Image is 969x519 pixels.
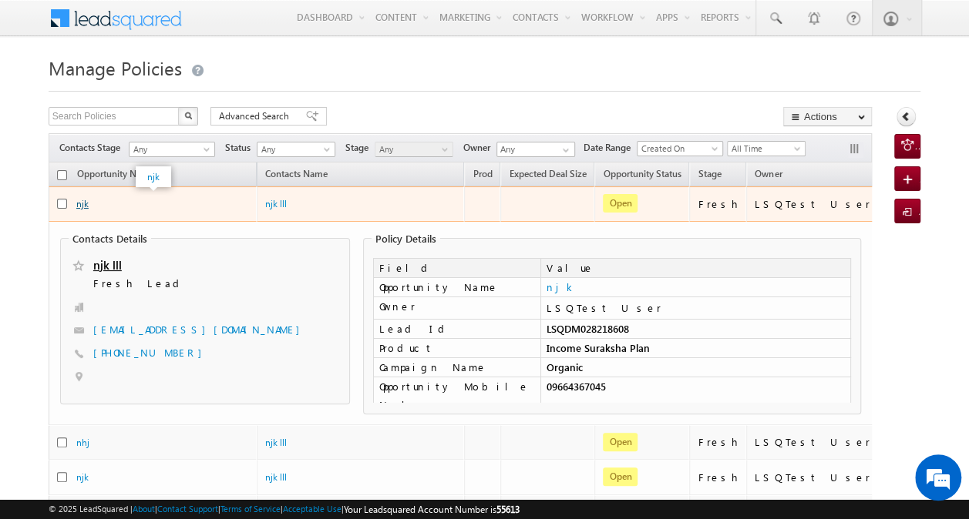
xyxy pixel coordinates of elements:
[755,470,870,484] div: LSQTest User
[501,166,594,186] a: Expected Deal Size
[727,141,806,156] a: All Time
[373,339,540,358] td: Product
[375,142,449,156] span: Any
[540,358,851,377] td: Organic
[265,471,287,483] a: njk lll
[57,170,67,180] input: Check all records
[547,301,845,315] div: LSQTest User
[373,258,540,278] td: Field
[554,142,574,158] a: Show All Items
[540,320,851,339] td: LSQDM028218608
[69,233,151,245] legend: Contacts Details
[147,171,160,182] a: njk
[698,168,721,179] span: Stage
[220,504,281,514] a: Terms of Service
[473,168,492,179] span: Prod
[345,141,375,155] span: Stage
[698,470,739,484] div: Fresh
[540,339,851,358] td: Income Suraksha Plan
[93,323,308,336] a: [EMAIL_ADDRESS][DOMAIN_NAME]
[77,168,154,179] span: Opportunity Name
[59,141,126,155] span: Contacts Stage
[496,504,520,515] span: 55613
[257,142,331,156] span: Any
[184,112,192,119] img: Search
[373,377,540,415] td: Opportunity Mobile Number
[257,166,335,186] span: Contacts Name
[49,55,182,80] span: Manage Policies
[509,168,586,179] span: Expected Deal Size
[698,197,739,211] div: Fresh
[728,142,801,156] span: All Time
[755,197,870,211] div: LSQTest User
[540,377,851,415] td: 09664367045
[157,504,218,514] a: Contact Support
[225,141,257,155] span: Status
[76,198,89,209] a: njk
[547,280,577,293] a: njk
[375,142,453,157] a: Any
[93,257,122,273] a: njk lll
[373,320,540,339] td: Lead Id
[637,141,723,156] a: Created On
[638,142,718,156] span: Created On
[603,433,638,451] span: Open
[755,435,870,449] div: LSQTest User
[603,467,638,486] span: Open
[93,276,269,292] span: Fresh Lead
[129,142,215,157] a: Any
[603,194,638,213] span: Open
[373,358,540,377] td: Campaign Name
[698,435,739,449] div: Fresh
[49,502,520,517] span: © 2025 LeadSquared | | | | |
[93,346,210,359] a: [PHONE_NUMBER]
[344,504,520,515] span: Your Leadsquared Account Number is
[219,109,294,123] span: Advanced Search
[257,142,335,157] a: Any
[265,437,287,448] a: njk lll
[783,107,872,126] button: Actions
[690,166,728,186] a: Stage
[540,258,851,278] td: Value
[372,233,440,245] legend: Policy Details
[373,278,540,297] td: Opportunity Name
[283,504,342,514] a: Acceptable Use
[130,142,210,156] span: Any
[595,166,688,186] a: Opportunity Status
[373,297,540,320] td: Owner
[755,168,782,179] span: Owner
[584,141,637,155] span: Date Range
[265,198,287,209] a: njk lll
[76,471,89,483] a: njk
[133,504,155,514] a: About
[496,142,575,157] input: Type to Search
[76,437,89,448] a: nhj
[69,166,162,186] a: Opportunity Name
[463,141,496,155] span: Owner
